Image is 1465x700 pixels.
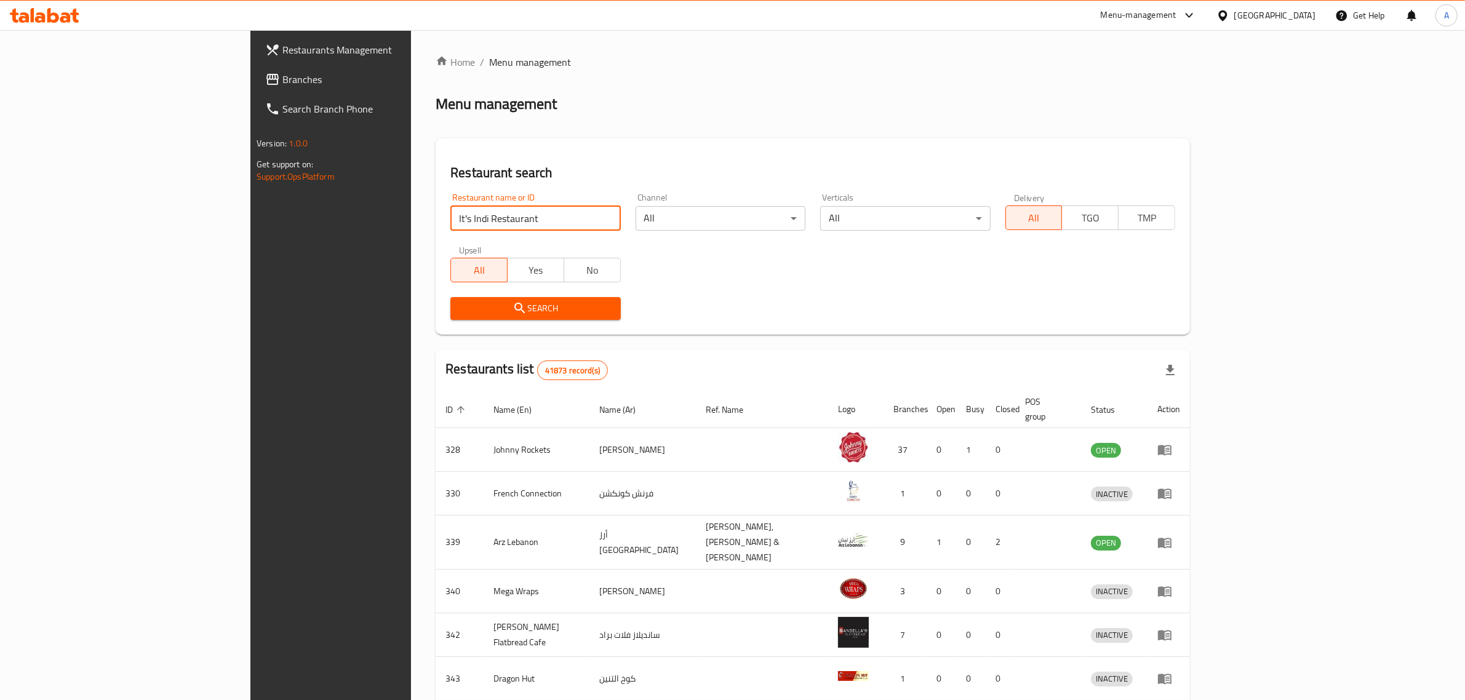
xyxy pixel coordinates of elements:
div: INACTIVE [1091,628,1133,643]
div: INACTIVE [1091,672,1133,686]
td: 0 [986,472,1015,515]
th: Open [927,391,956,428]
div: Menu [1157,442,1180,457]
th: Branches [884,391,927,428]
td: 0 [986,428,1015,472]
td: 0 [927,472,956,515]
img: Sandella's Flatbread Cafe [838,617,869,648]
div: Menu [1157,486,1180,501]
div: Total records count [537,360,608,380]
th: Action [1148,391,1190,428]
h2: Restaurants list [445,360,608,380]
td: Arz Lebanon [484,515,589,570]
div: Menu-management [1101,8,1176,23]
h2: Menu management [436,94,557,114]
td: 9 [884,515,927,570]
img: Mega Wraps [838,573,869,604]
span: Status [1091,402,1131,417]
td: Johnny Rockets [484,428,589,472]
span: INACTIVE [1091,584,1133,599]
nav: breadcrumb [436,55,1190,70]
span: Menu management [489,55,571,70]
div: OPEN [1091,443,1121,458]
td: Mega Wraps [484,570,589,613]
span: Search Branch Phone [282,101,485,116]
td: 3 [884,570,927,613]
td: 2 [986,515,1015,570]
span: Name (Ar) [599,402,652,417]
span: OPEN [1091,536,1121,550]
td: [PERSON_NAME],[PERSON_NAME] & [PERSON_NAME] [697,515,829,570]
td: 0 [956,472,986,515]
span: Ref. Name [706,402,760,417]
span: Search [460,301,610,316]
h2: Restaurant search [450,164,1175,182]
td: 0 [956,515,986,570]
img: French Connection [838,475,869,506]
td: 1 [884,472,927,515]
td: French Connection [484,472,589,515]
span: All [1011,209,1058,227]
span: No [569,261,616,279]
td: 0 [927,570,956,613]
span: TMP [1124,209,1170,227]
span: TGO [1067,209,1114,227]
div: OPEN [1091,536,1121,551]
div: All [820,206,990,231]
img: Arz Lebanon [838,525,869,555]
th: Closed [986,391,1015,428]
td: 0 [986,570,1015,613]
span: INACTIVE [1091,487,1133,501]
div: Export file [1156,356,1185,385]
td: [PERSON_NAME] [589,570,697,613]
td: 0 [956,613,986,657]
span: A [1444,9,1449,22]
a: Support.OpsPlatform [257,169,335,185]
label: Delivery [1014,193,1045,202]
button: Yes [507,258,564,282]
img: Johnny Rockets [838,432,869,463]
span: INACTIVE [1091,628,1133,642]
td: 1 [956,428,986,472]
td: 0 [927,613,956,657]
a: Search Branch Phone [255,94,495,124]
th: Busy [956,391,986,428]
td: 1 [927,515,956,570]
input: Search for restaurant name or ID.. [450,206,620,231]
td: [PERSON_NAME] [589,428,697,472]
td: 7 [884,613,927,657]
a: Restaurants Management [255,35,495,65]
button: All [450,258,508,282]
th: Logo [828,391,884,428]
button: No [564,258,621,282]
a: Branches [255,65,495,94]
span: Name (En) [493,402,548,417]
td: 0 [956,570,986,613]
span: Get support on: [257,156,313,172]
button: Search [450,297,620,320]
button: TGO [1061,205,1119,230]
button: All [1005,205,1063,230]
div: Menu [1157,584,1180,599]
span: POS group [1025,394,1066,424]
td: 37 [884,428,927,472]
td: 0 [986,613,1015,657]
label: Upsell [459,245,482,254]
td: أرز [GEOGRAPHIC_DATA] [589,515,697,570]
div: Menu [1157,671,1180,686]
span: Version: [257,135,287,151]
div: INACTIVE [1091,584,1133,599]
span: Branches [282,72,485,87]
div: Menu [1157,535,1180,550]
td: 0 [927,428,956,472]
td: سانديلاز فلات براد [589,613,697,657]
span: All [456,261,503,279]
span: 1.0.0 [289,135,308,151]
div: [GEOGRAPHIC_DATA] [1234,9,1315,22]
span: Restaurants Management [282,42,485,57]
span: 41873 record(s) [538,365,607,376]
div: Menu [1157,627,1180,642]
img: Dragon Hut [838,661,869,691]
span: ID [445,402,469,417]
